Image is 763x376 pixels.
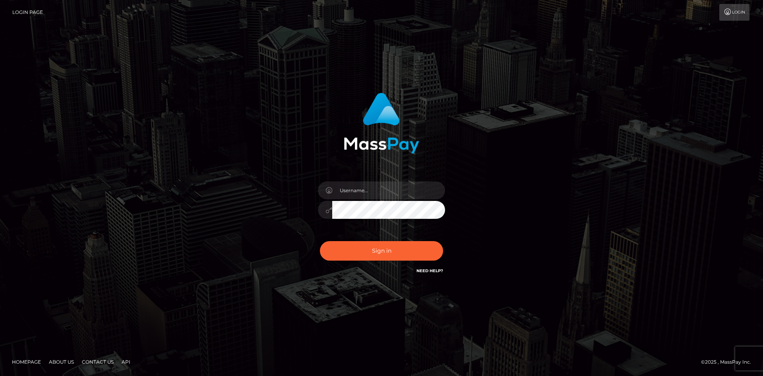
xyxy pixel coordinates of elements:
a: Login [719,4,749,21]
a: API [118,356,134,368]
input: Username... [332,181,445,199]
button: Sign in [320,241,443,261]
a: About Us [46,356,77,368]
a: Contact Us [79,356,117,368]
a: Login Page [12,4,43,21]
img: MassPay Login [344,93,419,154]
a: Homepage [9,356,44,368]
a: Need Help? [416,268,443,273]
div: © 2025 , MassPay Inc. [701,358,757,366]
